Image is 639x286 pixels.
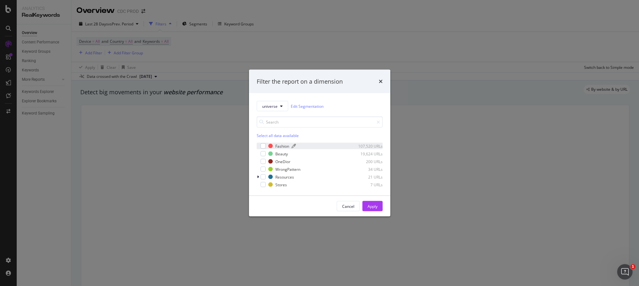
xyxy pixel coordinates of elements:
[337,201,360,211] button: Cancel
[257,133,383,138] div: Select all data available
[351,166,383,172] div: 34 URLs
[262,103,278,109] span: universe
[379,77,383,86] div: times
[630,264,635,269] span: 1
[617,264,633,280] iframe: Intercom live chat
[291,103,324,109] a: Edit Segmentation
[249,69,390,217] div: modal
[362,201,383,211] button: Apply
[351,159,383,164] div: 200 URLs
[351,182,383,187] div: 7 URLs
[351,174,383,180] div: 21 URLs
[275,174,294,180] div: Resources
[275,151,288,156] div: Beauty
[351,143,383,149] div: 107,520 URLs
[275,166,300,172] div: WrongPattern
[275,143,289,149] div: Fashion
[257,77,343,86] div: Filter the report on a dimension
[275,182,287,187] div: Stores
[275,159,290,164] div: OneDior
[257,116,383,128] input: Search
[368,203,377,209] div: Apply
[351,151,383,156] div: 19,624 URLs
[257,101,288,111] button: universe
[342,203,354,209] div: Cancel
